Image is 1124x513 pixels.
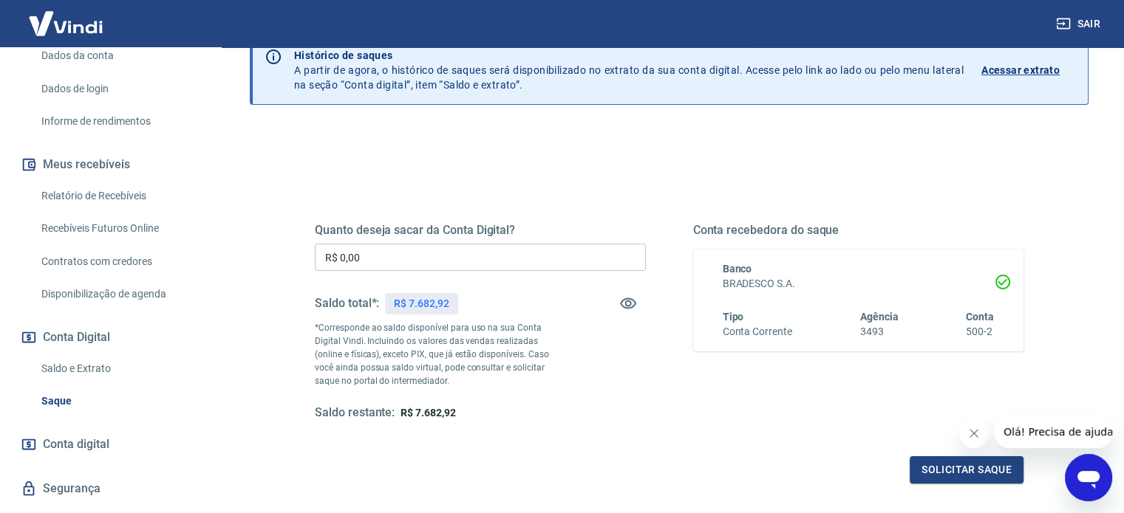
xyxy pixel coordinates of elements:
[959,419,989,448] iframe: Fechar mensagem
[35,74,203,104] a: Dados de login
[35,41,203,71] a: Dados da conta
[315,296,379,311] h5: Saldo total*:
[394,296,449,311] p: R$ 7.682,92
[1065,454,1112,501] iframe: Botão para abrir a janela de mensagens
[18,1,114,46] img: Vindi
[860,324,899,340] h6: 3493
[315,223,646,238] h5: Quanto deseja sacar da Conta Digital?
[18,321,203,354] button: Conta Digital
[294,48,964,92] p: A partir de agora, o histórico de saques será disponibilizado no extrato da sua conta digital. Ac...
[995,416,1112,448] iframe: Mensagem da empresa
[966,311,994,323] span: Conta
[910,456,1023,483] button: Solicitar saque
[9,10,124,22] span: Olá! Precisa de ajuda?
[18,472,203,505] a: Segurança
[35,181,203,211] a: Relatório de Recebíveis
[723,311,744,323] span: Tipo
[18,428,203,461] a: Conta digital
[981,48,1076,92] a: Acessar extrato
[723,324,792,340] h6: Conta Corrente
[981,63,1060,78] p: Acessar extrato
[966,324,994,340] h6: 500-2
[294,48,964,63] p: Histórico de saques
[35,279,203,309] a: Disponibilização de agenda
[18,148,203,181] button: Meus recebíveis
[693,223,1024,238] h5: Conta recebedora do saque
[35,106,203,137] a: Informe de rendimentos
[35,247,203,277] a: Contratos com credores
[35,354,203,384] a: Saldo e Extrato
[315,405,395,421] h5: Saldo restante:
[723,276,995,292] h6: BRADESCO S.A.
[43,434,109,455] span: Conta digital
[35,386,203,416] a: Saque
[35,213,203,244] a: Recebíveis Futuros Online
[723,263,752,275] span: Banco
[860,311,899,323] span: Agência
[401,407,455,419] span: R$ 7.682,92
[1053,10,1106,38] button: Sair
[315,321,563,388] p: *Corresponde ao saldo disponível para uso na sua Conta Digital Vindi. Incluindo os valores das ve...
